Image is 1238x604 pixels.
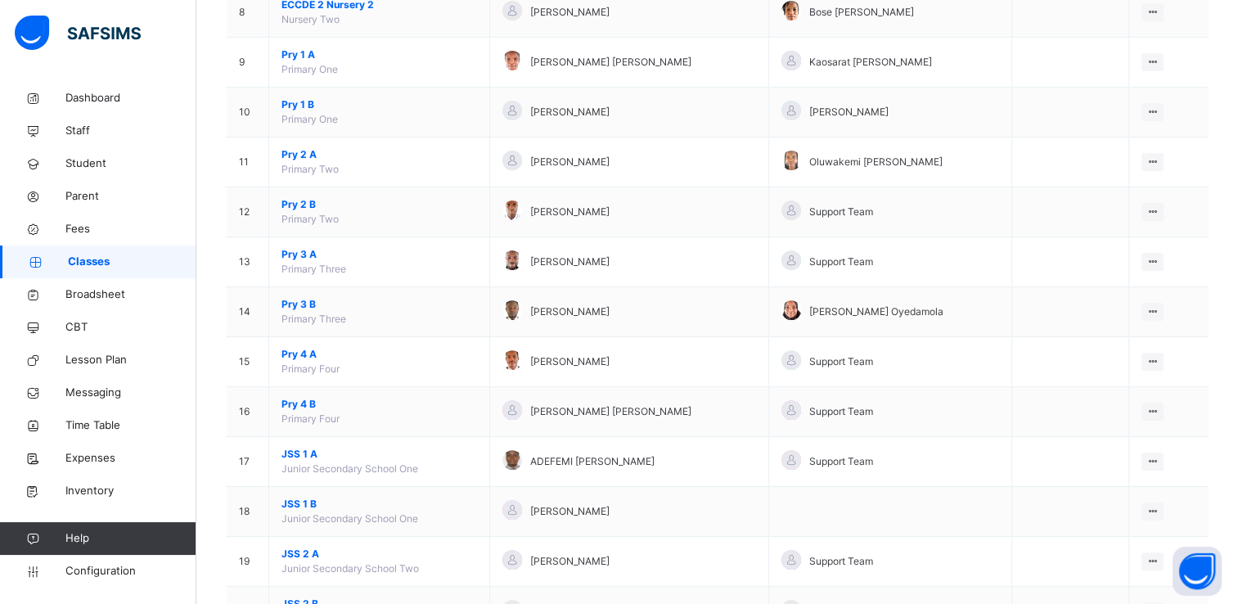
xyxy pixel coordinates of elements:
td: 10 [227,88,269,137]
span: [PERSON_NAME] [530,205,610,219]
span: Pry 2 A [281,147,477,162]
span: [PERSON_NAME] [530,354,610,369]
span: Pry 3 A [281,247,477,262]
span: Expenses [65,450,196,467]
span: Junior Secondary School Two [281,562,419,575]
span: [PERSON_NAME] [530,304,610,319]
span: Help [65,530,196,547]
img: safsims [15,16,141,50]
td: 14 [227,287,269,337]
span: [PERSON_NAME] [530,105,610,119]
span: Primary One [281,113,338,125]
span: Pry 3 B [281,297,477,312]
span: Primary Three [281,263,346,275]
span: Support Team [809,255,873,269]
span: Support Team [809,205,873,219]
span: Pry 4 B [281,397,477,412]
td: 17 [227,437,269,487]
span: Primary Four [281,363,340,375]
span: JSS 2 A [281,547,477,561]
span: Fees [65,221,196,237]
span: Nursery Two [281,13,340,25]
span: Support Team [809,404,873,419]
span: Junior Secondary School One [281,462,418,475]
span: [PERSON_NAME] [530,155,610,169]
span: Student [65,156,196,172]
td: 19 [227,537,269,587]
span: Primary Two [281,213,339,225]
td: 15 [227,337,269,387]
span: Staff [65,123,196,139]
span: Kaosarat [PERSON_NAME] [809,55,932,70]
span: [PERSON_NAME] [530,255,610,269]
span: JSS 1 B [281,497,477,512]
span: [PERSON_NAME] [530,554,610,569]
span: Pry 4 A [281,347,477,362]
button: Open asap [1173,547,1222,596]
span: [PERSON_NAME] [PERSON_NAME] [530,404,691,419]
span: Pry 2 B [281,197,477,212]
span: Primary Two [281,163,339,175]
span: Support Team [809,354,873,369]
span: Support Team [809,554,873,569]
span: Bose [PERSON_NAME] [809,5,914,20]
span: [PERSON_NAME] Oyedamola [809,304,943,319]
span: Junior Secondary School One [281,512,418,525]
span: Configuration [65,563,196,579]
span: [PERSON_NAME] [PERSON_NAME] [530,55,691,70]
span: [PERSON_NAME] [809,105,889,119]
span: [PERSON_NAME] [530,504,610,519]
span: Dashboard [65,90,196,106]
td: 16 [227,387,269,437]
span: Primary Four [281,412,340,425]
span: Pry 1 B [281,97,477,112]
span: Parent [65,188,196,205]
span: Primary Three [281,313,346,325]
span: JSS 1 A [281,447,477,462]
span: Pry 1 A [281,47,477,62]
span: Lesson Plan [65,352,196,368]
span: Classes [68,254,196,270]
td: 13 [227,237,269,287]
td: 9 [227,38,269,88]
span: [PERSON_NAME] [530,5,610,20]
td: 11 [227,137,269,187]
td: 12 [227,187,269,237]
span: Inventory [65,483,196,499]
span: Primary One [281,63,338,75]
span: Oluwakemi [PERSON_NAME] [809,155,943,169]
span: Broadsheet [65,286,196,303]
span: Support Team [809,454,873,469]
span: Time Table [65,417,196,434]
span: ADEFEMI [PERSON_NAME] [530,454,655,469]
td: 18 [227,487,269,537]
span: CBT [65,319,196,336]
span: Messaging [65,385,196,401]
